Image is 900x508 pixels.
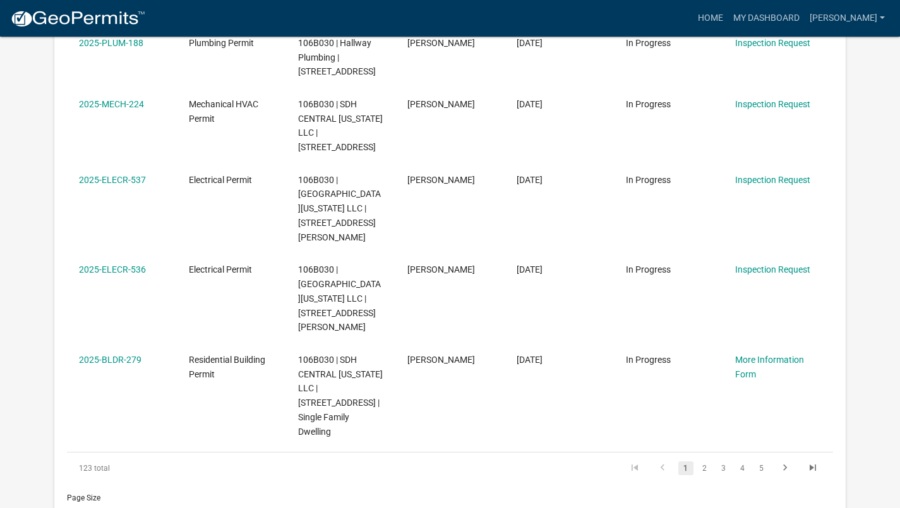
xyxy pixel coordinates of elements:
span: 106B030 | SDH CENTRAL GEORGIA LLC | 1648 Old 41 HWY [298,99,383,152]
a: 2025-MECH-224 [79,99,144,109]
a: Inspection Request [735,99,810,109]
a: go to next page [773,461,797,475]
a: 2025-BLDR-279 [79,355,141,365]
a: go to first page [623,461,647,475]
div: 123 total [67,452,218,484]
span: In Progress [626,175,671,185]
span: In Progress [626,264,671,275]
a: go to previous page [651,461,675,475]
a: 2025-ELECR-537 [79,175,146,185]
a: 2025-ELECR-536 [79,264,146,275]
a: 2025-PLUM-188 [79,38,143,48]
span: 106B030 | SDH CENTRAL GEORGIA LLC | 2627 Holly Street [298,175,381,242]
a: 2 [697,461,712,475]
span: Electrical Permit [189,175,252,185]
span: Justin [407,355,475,365]
li: page 5 [752,458,771,479]
span: In Progress [626,99,671,109]
span: 09/17/2025 [517,355,543,365]
span: 09/17/2025 [517,264,543,275]
span: 09/17/2025 [517,99,543,109]
a: 4 [735,461,750,475]
span: 106B030 | Hallway Plumbing | 5750 Commerce BLVD STE 300 [298,38,376,77]
span: In Progress [626,355,671,365]
span: Residential Building Permit [189,355,265,379]
li: page 1 [676,458,695,479]
span: 106B030 | SDH CENTRAL GEORGIA LLC | 153 CREEKSIDE RD | Single Family Dwelling [298,355,383,437]
a: 1 [678,461,693,475]
a: [PERSON_NAME] [805,6,890,30]
a: Home [693,6,728,30]
span: In Progress [626,38,671,48]
a: Inspection Request [735,175,810,185]
span: 106B030 | SDH CENTRAL GEORGIA LLC | 2627 Holly Street [298,264,381,332]
span: 09/17/2025 [517,38,543,48]
a: Inspection Request [735,264,810,275]
a: My Dashboard [728,6,805,30]
li: page 4 [733,458,752,479]
a: 5 [754,461,769,475]
span: Justin [407,38,475,48]
span: Plumbing Permit [189,38,254,48]
a: More Information Form [735,355,804,379]
span: 09/17/2025 [517,175,543,185]
span: Justin [407,175,475,185]
a: go to last page [801,461,825,475]
span: Electrical Permit [189,264,252,275]
li: page 2 [695,458,714,479]
span: Mechanical HVAC Permit [189,99,258,124]
a: Inspection Request [735,38,810,48]
span: Justin [407,99,475,109]
li: page 3 [714,458,733,479]
span: Justin [407,264,475,275]
a: 3 [716,461,731,475]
